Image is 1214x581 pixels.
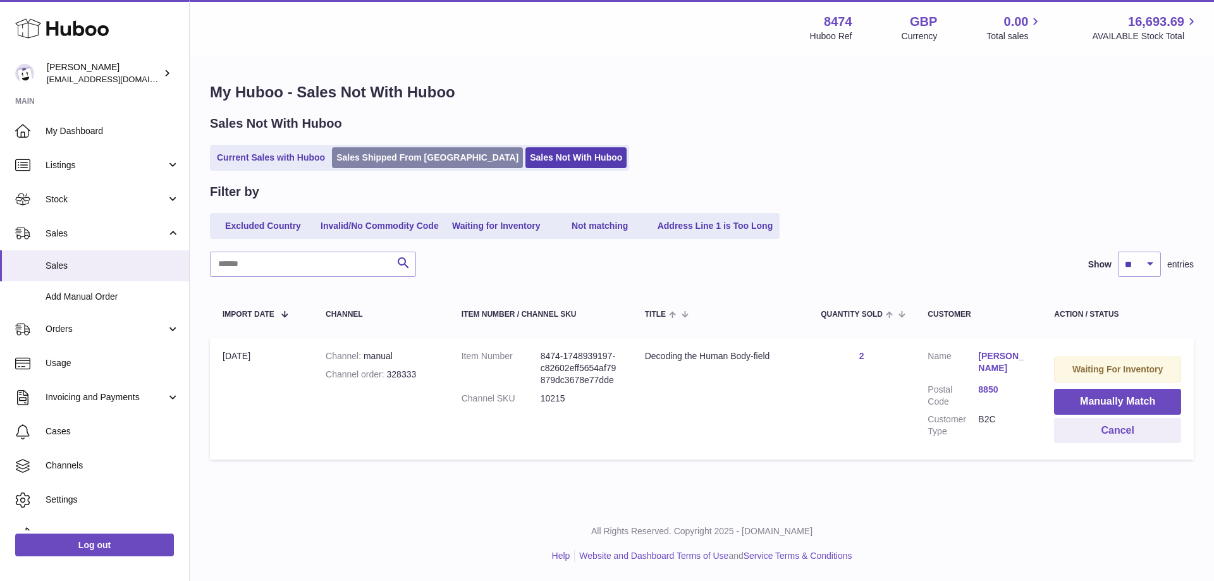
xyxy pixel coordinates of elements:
strong: Channel order [326,369,387,379]
strong: 8474 [824,13,852,30]
a: 8850 [978,384,1029,396]
a: [PERSON_NAME] [978,350,1029,374]
dd: B2C [978,413,1029,437]
dt: Channel SKU [462,393,541,405]
span: My Dashboard [46,125,180,137]
span: Quantity Sold [821,310,883,319]
button: Cancel [1054,418,1181,444]
a: 16,693.69 AVAILABLE Stock Total [1092,13,1199,42]
label: Show [1088,259,1112,271]
span: Sales [46,228,166,240]
dt: Item Number [462,350,541,386]
span: Total sales [986,30,1043,42]
a: Not matching [549,216,651,236]
a: Waiting for Inventory [446,216,547,236]
div: [PERSON_NAME] [47,61,161,85]
dt: Customer Type [928,413,978,437]
span: Channels [46,460,180,472]
div: Decoding the Human Body-field [645,350,795,362]
a: Service Terms & Conditions [744,551,852,561]
div: Item Number / Channel SKU [462,310,620,319]
h2: Filter by [210,183,259,200]
img: orders@neshealth.com [15,64,34,83]
span: Import date [223,310,274,319]
strong: GBP [910,13,937,30]
span: Sales [46,260,180,272]
li: and [575,550,852,562]
span: 16,693.69 [1128,13,1184,30]
div: Huboo Ref [810,30,852,42]
a: 0.00 Total sales [986,13,1043,42]
span: Listings [46,159,166,171]
span: Settings [46,494,180,506]
dt: Postal Code [928,384,978,408]
span: entries [1167,259,1194,271]
dt: Name [928,350,978,377]
a: Help [552,551,570,561]
span: Returns [46,528,180,540]
span: [EMAIL_ADDRESS][DOMAIN_NAME] [47,74,186,84]
span: Orders [46,323,166,335]
div: Channel [326,310,436,319]
span: Cases [46,425,180,437]
a: Current Sales with Huboo [212,147,329,168]
a: 2 [859,351,864,361]
span: Title [645,310,666,319]
div: Customer [928,310,1029,319]
a: Address Line 1 is Too Long [653,216,778,236]
a: Sales Not With Huboo [525,147,627,168]
span: Invoicing and Payments [46,391,166,403]
a: Website and Dashboard Terms of Use [579,551,728,561]
a: Invalid/No Commodity Code [316,216,443,236]
a: Excluded Country [212,216,314,236]
span: AVAILABLE Stock Total [1092,30,1199,42]
span: Stock [46,193,166,205]
div: 328333 [326,369,436,381]
span: 0.00 [1004,13,1029,30]
strong: Waiting For Inventory [1072,364,1163,374]
a: Sales Shipped From [GEOGRAPHIC_DATA] [332,147,523,168]
div: Currency [902,30,938,42]
h1: My Huboo - Sales Not With Huboo [210,82,1194,102]
div: manual [326,350,436,362]
span: Add Manual Order [46,291,180,303]
dd: 10215 [541,393,620,405]
div: Action / Status [1054,310,1181,319]
button: Manually Match [1054,389,1181,415]
span: Usage [46,357,180,369]
p: All Rights Reserved. Copyright 2025 - [DOMAIN_NAME] [200,525,1204,537]
h2: Sales Not With Huboo [210,115,342,132]
a: Log out [15,534,174,556]
strong: Channel [326,351,364,361]
dd: 8474-1748939197-c82602eff5654af79879dc3678e77dde [541,350,620,386]
td: [DATE] [210,338,313,460]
